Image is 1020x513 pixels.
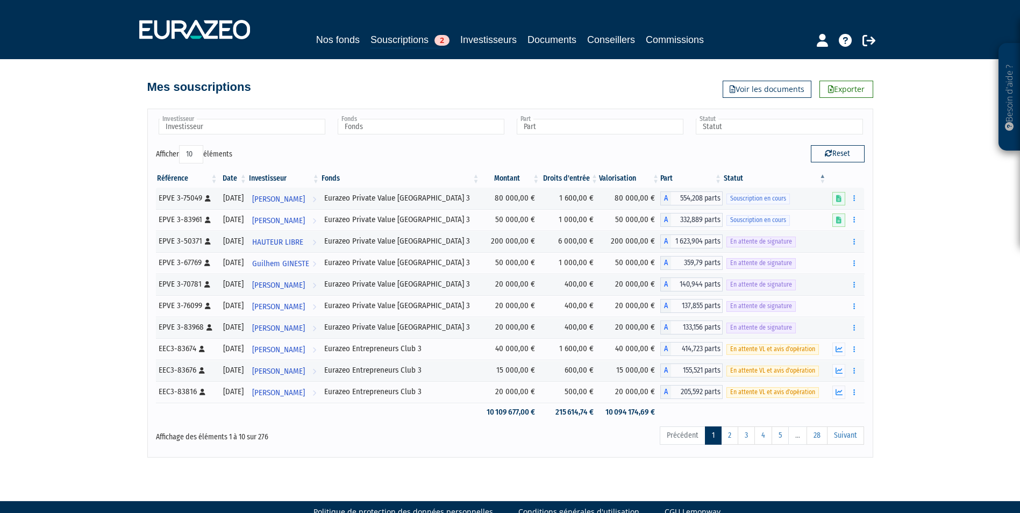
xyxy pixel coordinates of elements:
[252,297,305,317] span: [PERSON_NAME]
[599,381,660,403] td: 20 000,00 €
[660,299,723,313] div: A - Eurazeo Private Value Europe 3
[726,258,796,268] span: En attente de signature
[481,188,541,209] td: 80 000,00 €
[324,236,477,247] div: Eurazeo Private Value [GEOGRAPHIC_DATA] 3
[139,20,250,39] img: 1732889491-logotype_eurazeo_blanc_rvb.png
[320,169,481,188] th: Fonds: activer pour trier la colonne par ordre croissant
[248,169,320,188] th: Investisseur: activer pour trier la colonne par ordre croissant
[726,280,796,290] span: En attente de signature
[671,299,723,313] span: 137,855 parts
[156,425,442,443] div: Affichage des éléments 1 à 10 sur 276
[199,367,205,374] i: [Français] Personne physique
[671,342,723,356] span: 414,723 parts
[204,260,210,266] i: [Français] Personne physique
[540,252,599,274] td: 1 000,00 €
[599,188,660,209] td: 80 000,00 €
[312,254,316,274] i: Voir l'investisseur
[660,385,671,399] span: A
[156,169,219,188] th: Référence : activer pour trier la colonne par ordre croissant
[223,365,244,376] div: [DATE]
[540,381,599,403] td: 500,00 €
[660,299,671,313] span: A
[1003,49,1016,146] p: Besoin d'aide ?
[819,81,873,98] a: Exporter
[159,386,215,397] div: EEC3-83816
[660,191,723,205] div: A - Eurazeo Private Value Europe 3
[540,209,599,231] td: 1 000,00 €
[324,279,477,290] div: Eurazeo Private Value [GEOGRAPHIC_DATA] 3
[156,145,232,163] label: Afficher éléments
[248,274,320,295] a: [PERSON_NAME]
[726,215,790,225] span: Souscription en cours
[159,214,215,225] div: EPVE 3-83961
[370,32,450,49] a: Souscriptions2
[807,426,828,445] a: 28
[721,426,738,445] a: 2
[159,343,215,354] div: EEC3-83674
[219,169,248,188] th: Date: activer pour trier la colonne par ordre croissant
[252,340,305,360] span: [PERSON_NAME]
[248,360,320,381] a: [PERSON_NAME]
[159,257,215,268] div: EPVE 3-67769
[660,364,723,377] div: A - Eurazeo Entrepreneurs Club 3
[646,32,704,47] a: Commissions
[827,426,864,445] a: Suivant
[159,365,215,376] div: EEC3-83676
[159,300,215,311] div: EPVE 3-76099
[312,232,316,252] i: Voir l'investisseur
[205,238,211,245] i: [Français] Personne physique
[811,145,865,162] button: Reset
[324,343,477,354] div: Eurazeo Entrepreneurs Club 3
[599,169,660,188] th: Valorisation: activer pour trier la colonne par ordre croissant
[324,386,477,397] div: Eurazeo Entrepreneurs Club 3
[159,322,215,333] div: EPVE 3-83968
[248,231,320,252] a: HAUTEUR LIBRE
[660,234,671,248] span: A
[481,231,541,252] td: 200 000,00 €
[223,322,244,333] div: [DATE]
[599,252,660,274] td: 50 000,00 €
[660,320,723,334] div: A - Eurazeo Private Value Europe 3
[248,188,320,209] a: [PERSON_NAME]
[599,231,660,252] td: 200 000,00 €
[660,213,723,227] div: A - Eurazeo Private Value Europe 3
[252,383,305,403] span: [PERSON_NAME]
[660,342,723,356] div: A - Eurazeo Entrepreneurs Club 3
[481,360,541,381] td: 15 000,00 €
[599,317,660,338] td: 20 000,00 €
[660,191,671,205] span: A
[179,145,203,163] select: Afficheréléments
[252,254,309,274] span: Guilhem GINESTE
[705,426,722,445] a: 1
[481,274,541,295] td: 20 000,00 €
[481,403,541,422] td: 10 109 677,00 €
[660,213,671,227] span: A
[205,303,211,309] i: [Français] Personne physique
[324,193,477,204] div: Eurazeo Private Value [GEOGRAPHIC_DATA] 3
[252,232,303,252] span: HAUTEUR LIBRE
[540,231,599,252] td: 6 000,00 €
[312,318,316,338] i: Voir l'investisseur
[434,35,450,46] span: 2
[252,189,305,209] span: [PERSON_NAME]
[460,32,517,47] a: Investisseurs
[223,193,244,204] div: [DATE]
[223,236,244,247] div: [DATE]
[540,169,599,188] th: Droits d'entrée: activer pour trier la colonne par ordre croissant
[223,279,244,290] div: [DATE]
[527,32,576,47] a: Documents
[660,169,723,188] th: Part: activer pour trier la colonne par ordre croissant
[671,256,723,270] span: 359,79 parts
[324,257,477,268] div: Eurazeo Private Value [GEOGRAPHIC_DATA] 3
[147,81,251,94] h4: Mes souscriptions
[726,366,819,376] span: En attente VL et avis d'opération
[481,295,541,317] td: 20 000,00 €
[723,81,811,98] a: Voir les documents
[223,386,244,397] div: [DATE]
[726,387,819,397] span: En attente VL et avis d'opération
[324,365,477,376] div: Eurazeo Entrepreneurs Club 3
[248,338,320,360] a: [PERSON_NAME]
[248,317,320,338] a: [PERSON_NAME]
[481,381,541,403] td: 20 000,00 €
[660,342,671,356] span: A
